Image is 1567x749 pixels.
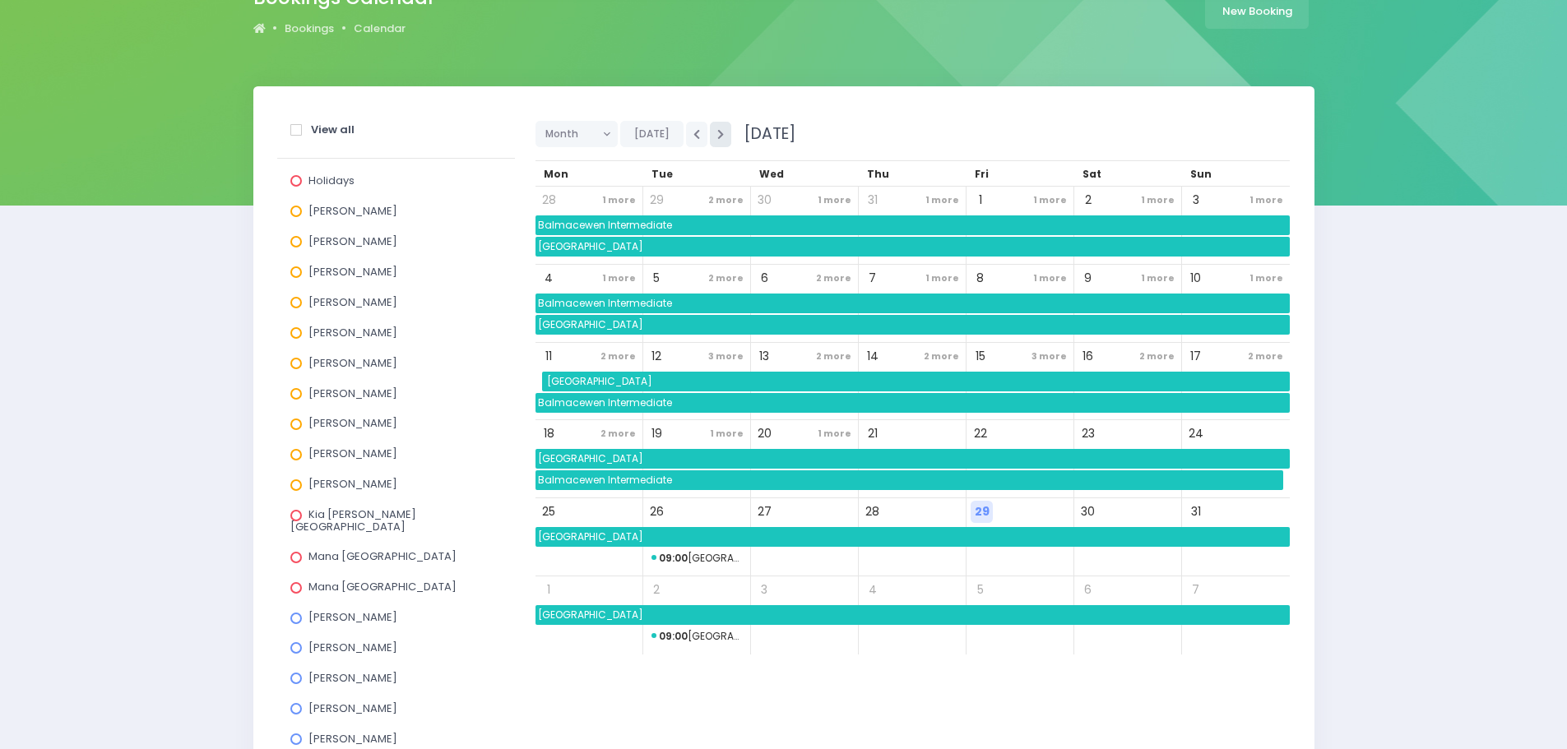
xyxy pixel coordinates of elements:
[1077,345,1099,368] span: 16
[646,267,668,289] span: 5
[545,372,1290,391] span: Trinity Catholic College
[308,325,397,340] span: [PERSON_NAME]
[646,501,668,523] span: 26
[285,21,334,37] a: Bookings
[971,501,993,523] span: 29
[308,264,397,280] span: [PERSON_NAME]
[535,294,1290,313] span: Balmacewen Intermediate
[1185,345,1207,368] span: 17
[308,294,397,310] span: [PERSON_NAME]
[861,501,883,523] span: 28
[308,355,397,371] span: [PERSON_NAME]
[1185,267,1207,289] span: 10
[1135,345,1179,368] span: 2 more
[659,551,688,565] strong: 09:00
[753,501,776,523] span: 27
[646,423,668,445] span: 19
[308,476,397,492] span: [PERSON_NAME]
[861,267,883,289] span: 7
[308,203,397,219] span: [PERSON_NAME]
[975,167,989,181] span: Fri
[545,122,596,146] span: Month
[308,415,397,431] span: [PERSON_NAME]
[969,267,991,289] span: 8
[598,189,640,211] span: 1 more
[861,345,883,368] span: 14
[753,189,776,211] span: 30
[814,423,855,445] span: 1 more
[535,470,1283,490] span: Balmacewen Intermediate
[308,731,397,747] span: [PERSON_NAME]
[535,215,1290,235] span: Balmacewen Intermediate
[921,267,963,289] span: 1 more
[651,548,743,568] span: North East Valley Normal School
[753,345,776,368] span: 13
[753,579,776,601] span: 3
[1077,501,1099,523] span: 30
[646,189,668,211] span: 29
[308,640,397,655] span: [PERSON_NAME]
[1185,579,1207,601] span: 7
[861,423,883,445] span: 21
[1083,167,1101,181] span: Sat
[308,579,457,594] span: Mana [GEOGRAPHIC_DATA]
[867,167,889,181] span: Thu
[920,345,963,368] span: 2 more
[538,345,560,368] span: 11
[535,237,1290,257] span: Bayfield High School
[311,122,355,137] strong: View all
[1244,345,1287,368] span: 2 more
[704,267,748,289] span: 2 more
[1077,423,1099,445] span: 23
[861,579,883,601] span: 4
[538,579,560,601] span: 1
[538,423,560,445] span: 18
[1137,267,1179,289] span: 1 more
[1190,167,1212,181] span: Sun
[969,423,991,445] span: 22
[1185,501,1207,523] span: 31
[651,626,743,646] span: Purakaunui School
[812,345,855,368] span: 2 more
[651,167,673,181] span: Tue
[308,233,397,249] span: [PERSON_NAME]
[1029,267,1071,289] span: 1 more
[1027,345,1071,368] span: 3 more
[704,345,748,368] span: 3 more
[308,700,397,716] span: [PERSON_NAME]
[535,393,1290,413] span: Balmacewen Intermediate
[535,527,1290,547] span: Trinity Catholic College
[759,167,784,181] span: Wed
[1077,267,1099,289] span: 9
[1185,423,1207,445] span: 24
[596,345,640,368] span: 2 more
[538,189,560,211] span: 28
[308,670,397,686] span: [PERSON_NAME]
[1077,189,1099,211] span: 2
[921,189,963,211] span: 1 more
[308,173,355,188] span: Holidays
[308,548,457,564] span: Mana [GEOGRAPHIC_DATA]
[753,423,776,445] span: 20
[308,386,397,401] span: [PERSON_NAME]
[812,267,855,289] span: 2 more
[354,21,406,37] a: Calendar
[659,629,688,643] strong: 09:00
[646,579,668,601] span: 2
[620,121,684,147] button: [DATE]
[308,446,397,461] span: [PERSON_NAME]
[1245,267,1287,289] span: 1 more
[544,167,568,181] span: Mon
[969,189,991,211] span: 1
[706,423,748,445] span: 1 more
[1029,189,1071,211] span: 1 more
[535,605,1290,625] span: Trinity Catholic College
[704,189,748,211] span: 2 more
[646,345,668,368] span: 12
[535,449,1290,469] span: Trinity Catholic College
[538,501,560,523] span: 25
[598,267,640,289] span: 1 more
[535,315,1290,335] span: Bayfield High School
[1185,189,1207,211] span: 3
[814,189,855,211] span: 1 more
